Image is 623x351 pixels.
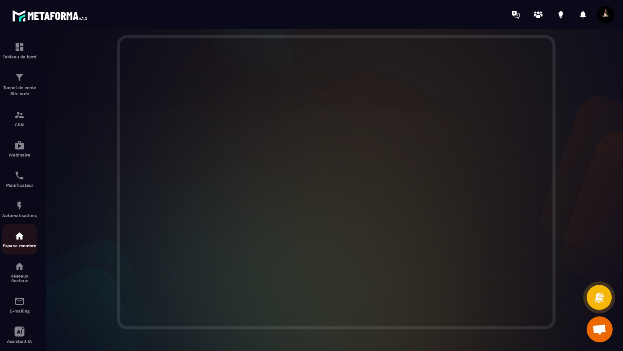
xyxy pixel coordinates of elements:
[14,261,25,271] img: social-network
[2,122,37,127] p: CRM
[2,153,37,157] p: Webinaire
[2,274,37,283] p: Réseaux Sociaux
[2,255,37,290] a: social-networksocial-networkRéseaux Sociaux
[14,72,25,83] img: formation
[14,231,25,241] img: automations
[2,320,37,350] a: Assistant IA
[2,164,37,194] a: schedulerschedulerPlanificateur
[14,296,25,306] img: email
[2,243,37,248] p: Espace membre
[2,103,37,134] a: formationformationCRM
[2,183,37,188] p: Planificateur
[2,213,37,218] p: Automatisations
[14,170,25,181] img: scheduler
[2,309,37,313] p: E-mailing
[14,201,25,211] img: automations
[2,224,37,255] a: automationsautomationsEspace membre
[2,194,37,224] a: automationsautomationsAutomatisations
[14,42,25,52] img: formation
[12,8,90,24] img: logo
[14,140,25,150] img: automations
[587,316,613,342] div: Ouvrir le chat
[2,54,37,59] p: Tableau de bord
[2,339,37,344] p: Assistant IA
[2,85,37,97] p: Tunnel de vente Site web
[14,110,25,120] img: formation
[2,134,37,164] a: automationsautomationsWebinaire
[2,290,37,320] a: emailemailE-mailing
[2,66,37,103] a: formationformationTunnel de vente Site web
[2,35,37,66] a: formationformationTableau de bord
